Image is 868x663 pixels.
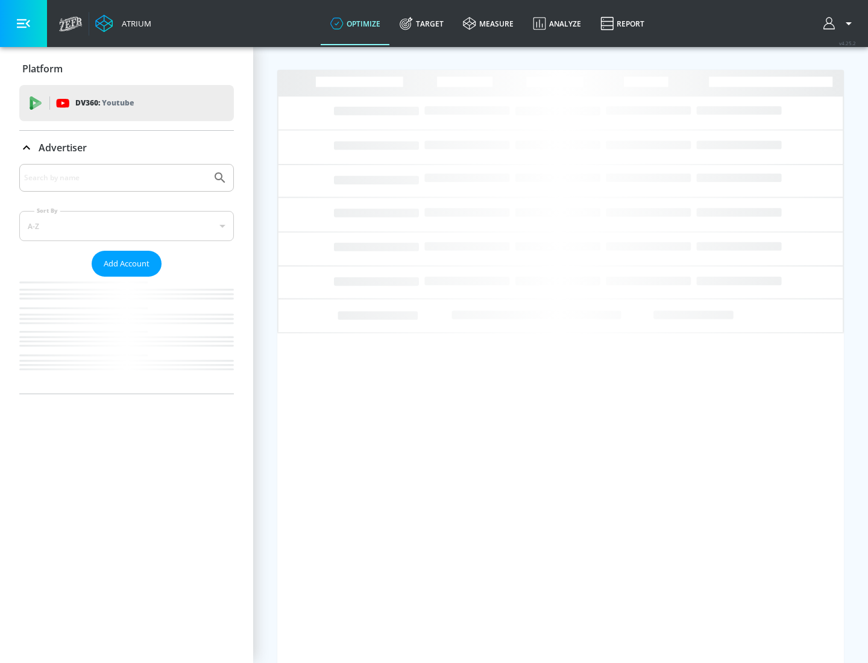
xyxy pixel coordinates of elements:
label: Sort By [34,207,60,215]
a: measure [453,2,523,45]
span: Add Account [104,257,149,271]
a: Report [591,2,654,45]
p: Advertiser [39,141,87,154]
span: v 4.25.2 [839,40,856,46]
div: A-Z [19,211,234,241]
button: Add Account [92,251,162,277]
a: Analyze [523,2,591,45]
div: Advertiser [19,131,234,165]
p: DV360: [75,96,134,110]
a: Atrium [95,14,151,33]
a: Target [390,2,453,45]
div: Atrium [117,18,151,29]
a: optimize [321,2,390,45]
p: Platform [22,62,63,75]
nav: list of Advertiser [19,277,234,394]
input: Search by name [24,170,207,186]
p: Youtube [102,96,134,109]
div: DV360: Youtube [19,85,234,121]
div: Advertiser [19,164,234,394]
div: Platform [19,52,234,86]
